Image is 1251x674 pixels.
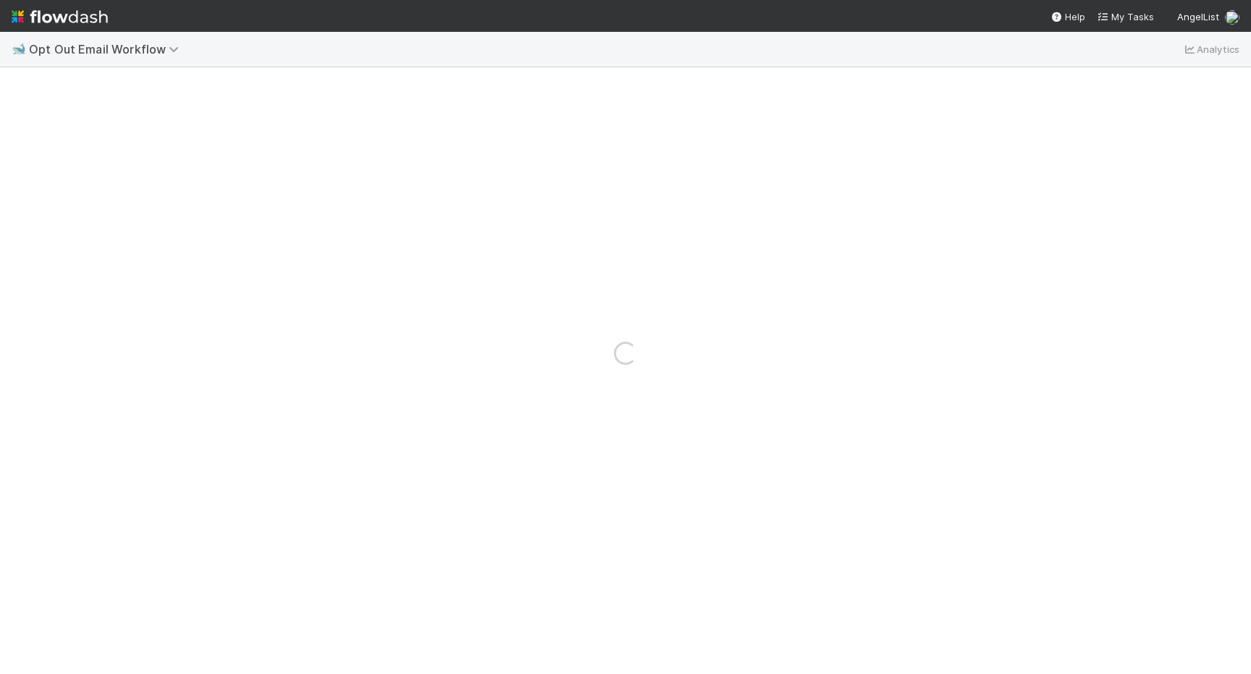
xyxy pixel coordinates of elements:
a: My Tasks [1097,9,1154,24]
span: My Tasks [1097,11,1154,22]
img: logo-inverted-e16ddd16eac7371096b0.svg [12,4,108,29]
span: AngelList [1177,11,1219,22]
img: avatar_15e6a745-65a2-4f19-9667-febcb12e2fc8.png [1225,10,1239,25]
div: Help [1050,9,1085,24]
